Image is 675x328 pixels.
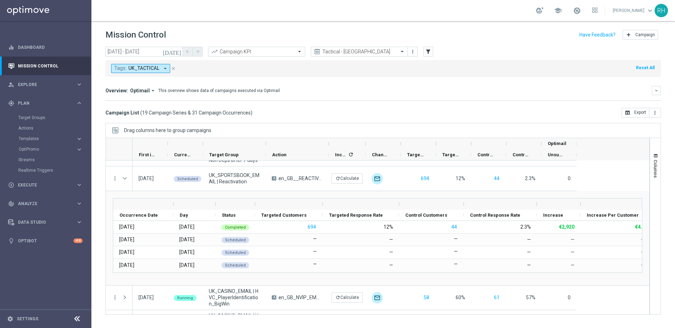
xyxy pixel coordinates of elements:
[8,238,83,244] div: lightbulb Optibot +10
[221,236,249,243] colored-tag: Scheduled
[19,147,69,151] span: OptiPromo
[525,176,535,181] span: 2.3%
[554,7,562,14] span: school
[18,136,83,142] button: Templates keyboard_arrow_right
[8,63,83,69] button: Mission Control
[527,236,531,243] div: —
[389,249,393,255] div: —
[105,30,166,40] h1: Mission Control
[18,115,73,120] a: Target Groups
[451,223,458,231] button: 44
[8,201,14,207] i: track_changes
[17,317,38,321] a: Settings
[128,65,159,71] span: UK_TACTICAL
[195,49,200,54] i: arrow_forward
[405,212,447,218] span: Control Customers
[635,64,655,72] button: Reset All
[112,294,118,301] button: more_vert
[76,146,83,153] i: keyboard_arrow_right
[641,262,645,268] span: —
[128,87,158,94] button: Optimail arrow_drop_down
[8,231,83,250] div: Optibot
[179,224,194,230] div: Friday
[139,294,154,301] div: 05 Sep 2025, Friday
[313,261,317,267] label: —
[208,47,305,57] ng-select: Campaign KPI
[571,237,574,242] span: —
[649,108,661,118] button: more_vert
[177,177,198,181] span: Scheduled
[193,47,202,57] button: arrow_forward
[8,100,83,106] div: gps_fixed Plan keyboard_arrow_right
[18,165,91,176] div: Realtime Triggers
[162,65,168,72] i: arrow_drop_down
[133,166,577,191] div: Press SPACE to select this row.
[548,141,566,146] span: Optimail
[18,157,73,163] a: Streams
[372,152,389,157] span: Channel
[493,174,500,183] button: 44
[8,57,83,75] div: Mission Control
[221,249,249,256] colored-tag: Scheduled
[179,262,194,268] div: Friday
[18,38,83,57] a: Dashboard
[119,236,134,243] div: 12 Sep 2025
[612,5,655,16] a: [PERSON_NAME]keyboard_arrow_down
[225,250,246,255] span: Scheduled
[454,261,458,267] label: —
[389,262,393,268] div: —
[348,152,354,157] i: refresh
[307,223,317,231] button: 694
[261,212,307,218] span: Targeted Customers
[527,249,531,255] div: —
[409,47,416,56] button: more_vert
[18,57,83,75] a: Mission Control
[389,236,393,243] div: —
[423,293,430,302] button: 58
[251,110,252,116] span: )
[372,173,383,184] div: Optimail
[526,295,535,300] span: 57%
[18,220,76,224] span: Data Studio
[272,295,276,300] span: A
[384,224,393,230] div: 12%
[653,160,658,178] span: Columns
[407,152,424,157] span: Targeted Customers
[18,83,76,87] span: Explore
[332,292,363,303] button: refreshCalculate
[158,87,280,94] div: This overview shows data of campaigns executed via Optimail
[8,182,83,188] div: play_circle_outline Execute keyboard_arrow_right
[8,201,83,206] button: track_changes Analyze keyboard_arrow_right
[18,133,91,144] div: Templates
[76,219,83,225] i: keyboard_arrow_right
[162,47,183,57] button: [DATE]
[106,166,133,191] div: Press SPACE to select this row.
[622,110,661,115] multiple-options-button: Export to CSV
[170,65,176,72] button: close
[568,295,571,300] span: 0
[423,47,433,57] button: filter_alt
[124,127,211,133] span: Drag columns here to group campaigns
[579,32,616,37] input: Have Feedback?
[641,249,645,255] span: —
[18,146,83,152] div: OptiPromo keyboard_arrow_right
[18,112,91,123] div: Target Groups
[8,219,83,225] div: Data Studio keyboard_arrow_right
[18,183,76,187] span: Execute
[7,316,13,322] i: settings
[76,136,83,142] i: keyboard_arrow_right
[454,248,458,255] label: —
[76,182,83,188] i: keyboard_arrow_right
[8,38,83,57] div: Dashboard
[335,152,347,157] span: Increase
[623,30,658,40] button: add Campaign
[225,225,246,230] span: Completed
[513,152,529,157] span: Control Response Rate
[655,4,668,17] div: RH
[174,175,201,182] colored-tag: Scheduled
[18,125,73,131] a: Actions
[625,110,630,116] i: open_in_browser
[520,224,531,230] div: 2.3%
[180,212,188,218] span: Day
